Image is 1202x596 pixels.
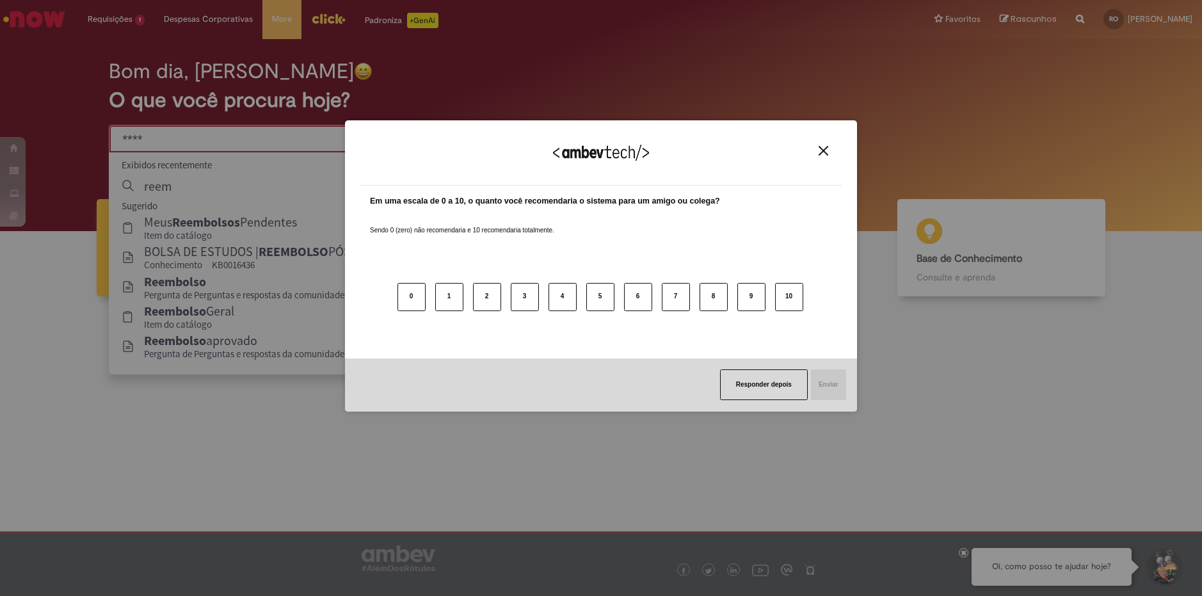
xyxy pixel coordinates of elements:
button: 0 [397,283,426,311]
button: Close [815,145,832,156]
img: Logo Ambevtech [553,145,649,161]
button: 9 [737,283,765,311]
button: 6 [624,283,652,311]
img: Close [819,146,828,156]
label: Em uma escala de 0 a 10, o quanto você recomendaria o sistema para um amigo ou colega? [370,195,720,207]
button: Responder depois [720,369,808,400]
button: 5 [586,283,614,311]
label: Sendo 0 (zero) não recomendaria e 10 recomendaria totalmente. [370,211,554,235]
button: 4 [549,283,577,311]
button: 1 [435,283,463,311]
button: 7 [662,283,690,311]
button: 10 [775,283,803,311]
button: 3 [511,283,539,311]
button: 2 [473,283,501,311]
button: 8 [700,283,728,311]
